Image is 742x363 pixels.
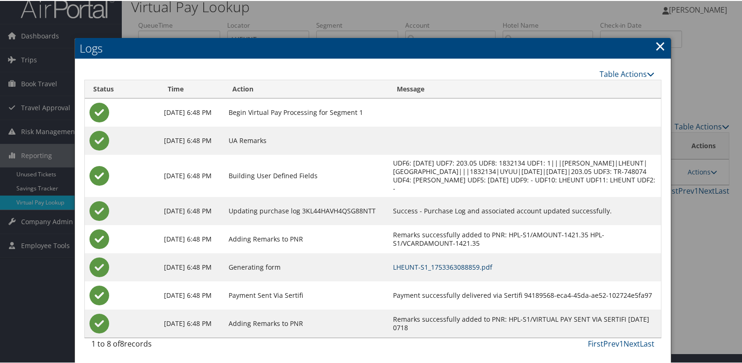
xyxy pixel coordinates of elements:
[224,280,388,309] td: Payment Sent Via Sertifi
[159,98,224,126] td: [DATE] 6:48 PM
[159,252,224,280] td: [DATE] 6:48 PM
[388,280,661,309] td: Payment successfully delivered via Sertifi 94189568-eca4-45da-ae52-102724e5fa97
[388,154,661,196] td: UDF6: [DATE] UDF7: 203.05 UDF8: 1832134 UDF1: 1|||[PERSON_NAME]|LHEUNT|[GEOGRAPHIC_DATA]|||183213...
[388,309,661,337] td: Remarks successfully added to PNR: HPL-S1/VIRTUAL PAY SENT VIA SERTIFI [DATE] 0718
[159,309,224,337] td: [DATE] 6:48 PM
[159,126,224,154] td: [DATE] 6:48 PM
[224,224,388,252] td: Adding Remarks to PNR
[603,338,619,348] a: Prev
[224,252,388,280] td: Generating form
[619,338,623,348] a: 1
[600,68,654,78] a: Table Actions
[224,309,388,337] td: Adding Remarks to PNR
[159,154,224,196] td: [DATE] 6:48 PM
[224,126,388,154] td: UA Remarks
[159,196,224,224] td: [DATE] 6:48 PM
[224,98,388,126] td: Begin Virtual Pay Processing for Segment 1
[393,262,492,271] a: LHEUNT-S1_1753363088859.pdf
[224,79,388,98] th: Action: activate to sort column ascending
[159,224,224,252] td: [DATE] 6:48 PM
[159,280,224,309] td: [DATE] 6:48 PM
[224,154,388,196] td: Building User Defined Fields
[588,338,603,348] a: First
[388,196,661,224] td: Success - Purchase Log and associated account updated successfully.
[655,36,666,54] a: Close
[75,37,671,58] h2: Logs
[640,338,654,348] a: Last
[224,196,388,224] td: Updating purchase log 3KL44HAVH4QSG88NTT
[388,79,661,98] th: Message: activate to sort column ascending
[159,79,224,98] th: Time: activate to sort column ascending
[91,337,222,353] div: 1 to 8 of records
[388,224,661,252] td: Remarks successfully added to PNR: HPL-S1/AMOUNT-1421.35 HPL-S1/VCARDAMOUNT-1421.35
[85,79,159,98] th: Status: activate to sort column ascending
[623,338,640,348] a: Next
[120,338,124,348] span: 8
